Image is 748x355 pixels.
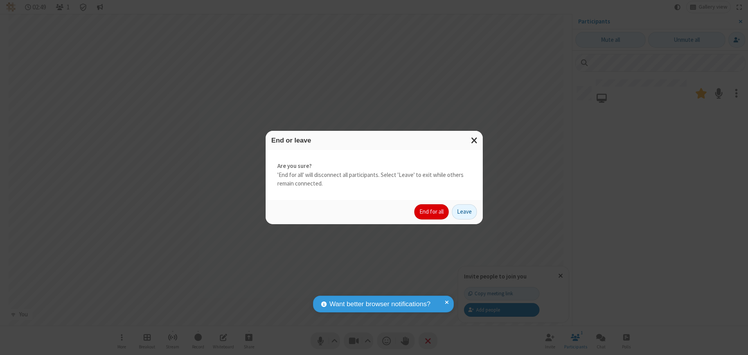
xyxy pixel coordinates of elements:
button: Leave [452,204,477,220]
strong: Are you sure? [277,162,471,171]
button: End for all [414,204,449,220]
button: Close modal [466,131,483,150]
div: 'End for all' will disconnect all participants. Select 'Leave' to exit while others remain connec... [266,150,483,200]
span: Want better browser notifications? [329,299,430,309]
h3: End or leave [272,137,477,144]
